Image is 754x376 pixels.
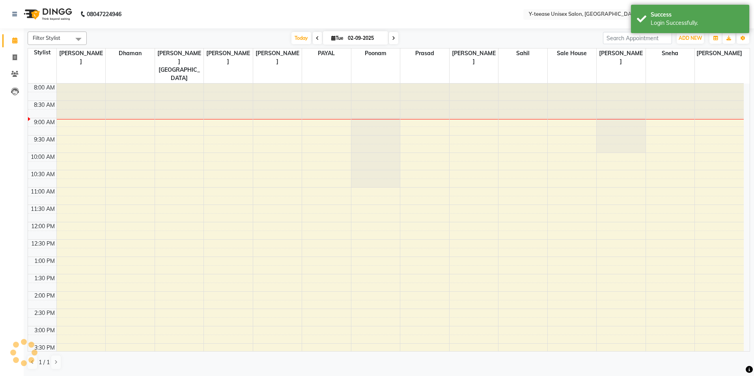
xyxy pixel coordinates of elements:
span: Tue [329,35,345,41]
span: ADD NEW [679,35,702,41]
span: 1 / 1 [39,358,50,367]
div: 11:00 AM [29,188,56,196]
div: Login Successfully. [651,19,743,27]
div: 1:00 PM [33,257,56,265]
span: Sahil [498,48,547,58]
span: Dhaman [106,48,155,58]
button: ADD NEW [677,33,704,44]
span: [PERSON_NAME][GEOGRAPHIC_DATA] [155,48,204,83]
div: 3:30 PM [33,344,56,352]
span: Poonam [351,48,400,58]
span: [PERSON_NAME] [253,48,302,67]
div: 8:00 AM [32,84,56,92]
div: 11:30 AM [29,205,56,213]
div: 3:00 PM [33,326,56,335]
span: [PERSON_NAME] [597,48,646,67]
div: 9:00 AM [32,118,56,127]
div: 12:30 PM [30,240,56,248]
div: 8:30 AM [32,101,56,109]
div: 2:30 PM [33,309,56,317]
input: Search Appointment [603,32,672,44]
span: [PERSON_NAME] [695,48,744,58]
span: PAYAL [302,48,351,58]
div: 12:00 PM [30,222,56,231]
div: 1:30 PM [33,274,56,283]
b: 08047224946 [87,3,121,25]
span: [PERSON_NAME] [204,48,253,67]
div: 10:30 AM [29,170,56,179]
span: Prasad [400,48,449,58]
img: logo [20,3,74,25]
span: Sale House [548,48,597,58]
div: Stylist [28,48,56,57]
div: 10:00 AM [29,153,56,161]
span: Today [291,32,311,44]
div: Success [651,11,743,19]
div: 2:00 PM [33,292,56,300]
input: 2025-09-02 [345,32,385,44]
span: [PERSON_NAME] [57,48,106,67]
div: 9:30 AM [32,136,56,144]
span: Filter Stylist [33,35,60,41]
span: [PERSON_NAME] [450,48,498,67]
span: Sneha [646,48,695,58]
